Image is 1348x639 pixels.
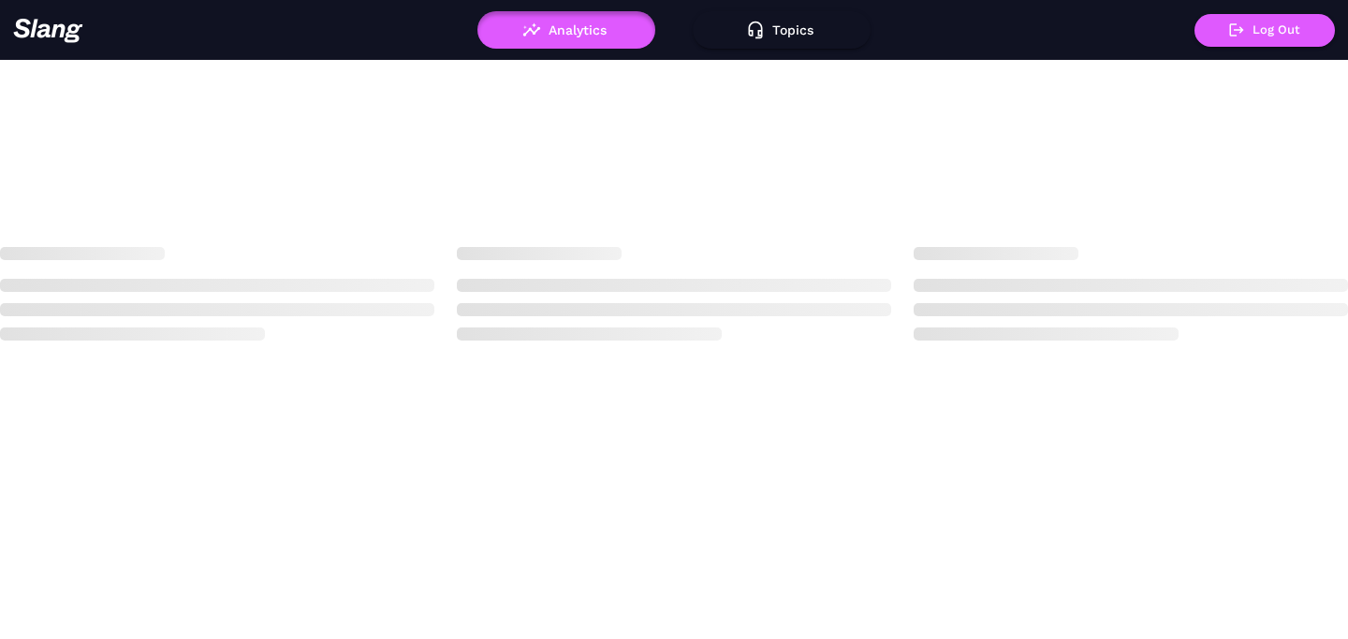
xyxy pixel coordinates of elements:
[477,11,655,49] button: Analytics
[477,22,655,36] a: Analytics
[13,18,83,43] img: 623511267c55cb56e2f2a487_logo2.png
[1194,14,1335,47] button: Log Out
[693,11,871,49] button: Topics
